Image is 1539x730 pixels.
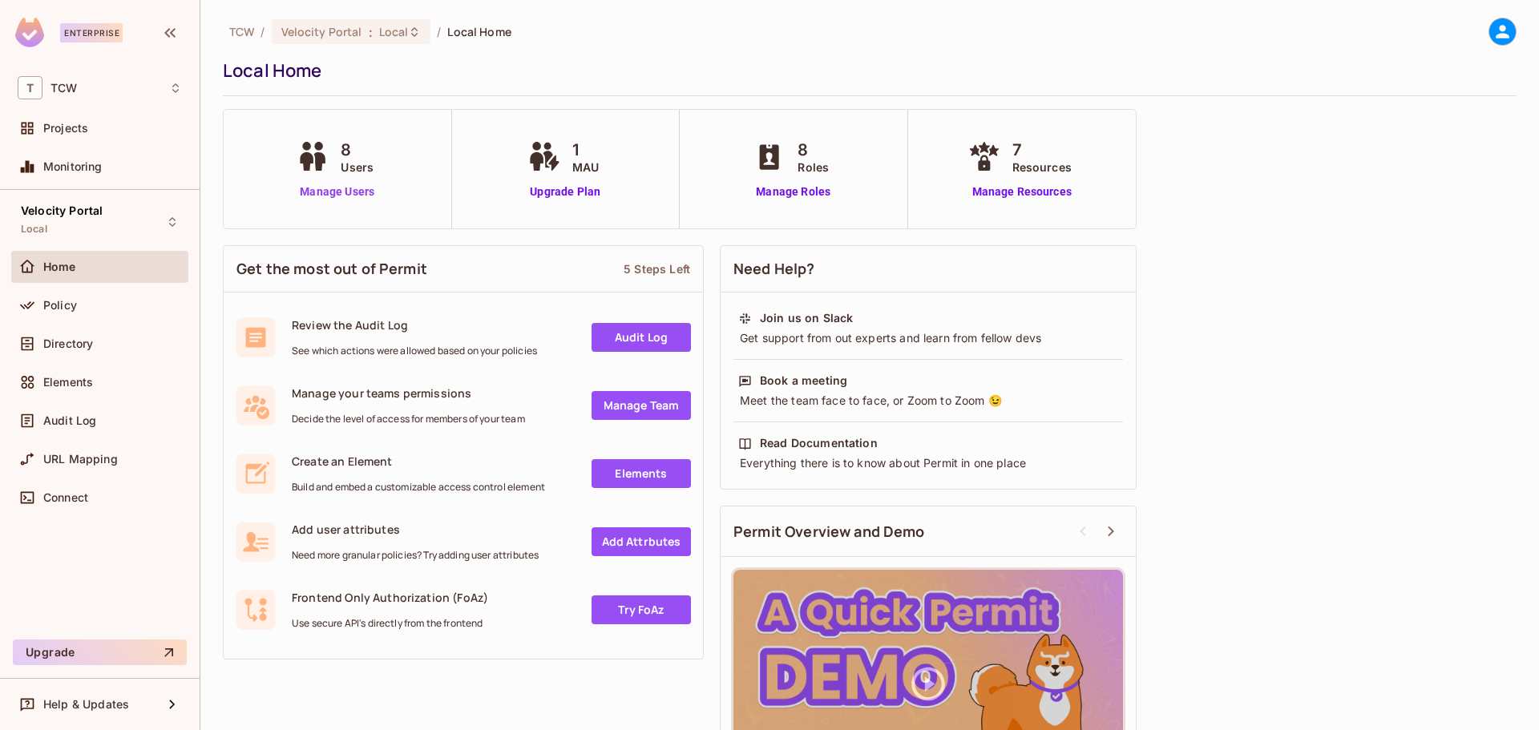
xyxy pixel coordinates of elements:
[229,24,254,39] span: the active workspace
[760,310,853,326] div: Join us on Slack
[341,138,374,162] span: 8
[43,453,118,466] span: URL Mapping
[60,23,123,42] div: Enterprise
[437,24,441,39] li: /
[524,184,607,200] a: Upgrade Plan
[43,160,103,173] span: Monitoring
[43,698,129,711] span: Help & Updates
[624,261,690,276] div: 5 Steps Left
[760,435,878,451] div: Read Documentation
[733,259,815,279] span: Need Help?
[572,159,599,175] span: MAU
[592,527,691,556] a: Add Attrbutes
[43,260,76,273] span: Home
[292,345,537,357] span: See which actions were allowed based on your policies
[738,455,1118,471] div: Everything there is to know about Permit in one place
[592,391,691,420] a: Manage Team
[749,184,837,200] a: Manage Roles
[50,82,77,95] span: Workspace: TCW
[43,414,96,427] span: Audit Log
[1012,159,1072,175] span: Resources
[292,617,488,630] span: Use secure API's directly from the frontend
[798,138,829,162] span: 8
[292,522,539,537] span: Add user attributes
[43,337,93,350] span: Directory
[592,323,691,352] a: Audit Log
[368,26,374,38] span: :
[379,24,409,39] span: Local
[18,76,42,99] span: T
[341,159,374,175] span: Users
[798,159,829,175] span: Roles
[572,138,599,162] span: 1
[293,184,382,200] a: Manage Users
[281,24,362,39] span: Velocity Portal
[292,590,488,605] span: Frontend Only Authorization (FoAz)
[292,317,537,333] span: Review the Audit Log
[236,259,427,279] span: Get the most out of Permit
[592,595,691,624] a: Try FoAz
[43,122,88,135] span: Projects
[43,299,77,312] span: Policy
[21,204,103,217] span: Velocity Portal
[738,330,1118,346] div: Get support from out experts and learn from fellow devs
[733,522,925,542] span: Permit Overview and Demo
[292,454,545,469] span: Create an Element
[13,639,187,665] button: Upgrade
[15,18,44,47] img: SReyMgAAAABJRU5ErkJggg==
[223,58,1509,83] div: Local Home
[21,223,47,236] span: Local
[43,491,88,504] span: Connect
[1012,138,1072,162] span: 7
[292,481,545,494] span: Build and embed a customizable access control element
[43,376,93,389] span: Elements
[292,385,525,401] span: Manage your teams permissions
[738,393,1118,409] div: Meet the team face to face, or Zoom to Zoom 😉
[261,24,265,39] li: /
[964,184,1080,200] a: Manage Resources
[292,413,525,425] span: Decide the level of access for members of your team
[447,24,511,39] span: Local Home
[760,373,847,389] div: Book a meeting
[292,549,539,562] span: Need more granular policies? Try adding user attributes
[592,459,691,488] a: Elements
